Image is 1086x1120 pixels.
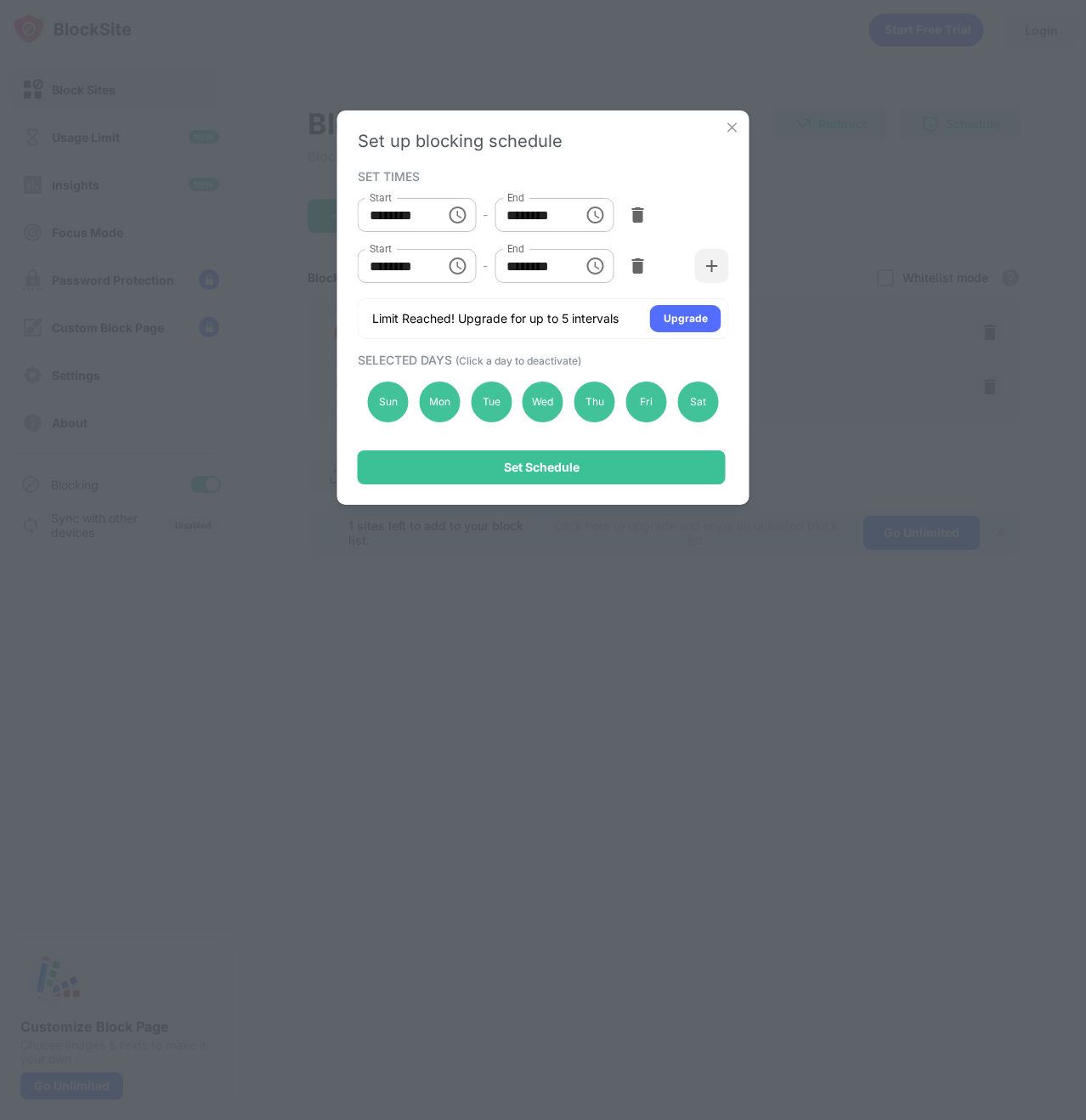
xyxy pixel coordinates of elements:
div: Limit Reached! Upgrade for up to 5 intervals [372,310,619,327]
button: Choose time, selected time is 8:00 AM [578,249,612,283]
label: Start [370,241,392,256]
div: Set Schedule [504,461,580,474]
div: SELECTED DAYS [358,353,725,367]
label: End [506,190,524,205]
span: (Click a day to deactivate) [455,354,581,367]
div: Sun [368,382,409,422]
div: - [483,257,488,275]
img: x-button.svg [724,119,741,136]
div: Mon [419,382,460,422]
div: Sat [677,382,718,422]
button: Choose time, selected time is 11:59 PM [578,198,612,232]
div: Set up blocking schedule [358,131,729,151]
div: Wed [523,382,563,422]
div: Fri [626,382,667,422]
div: Thu [574,382,615,422]
label: Start [370,190,392,205]
button: Choose time, selected time is 12:00 AM [440,249,474,283]
label: End [506,241,524,256]
div: Upgrade [664,310,708,327]
div: Tue [471,382,512,422]
div: SET TIMES [358,169,725,183]
button: Choose time, selected time is 10:30 PM [440,198,474,232]
div: - [483,206,488,224]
